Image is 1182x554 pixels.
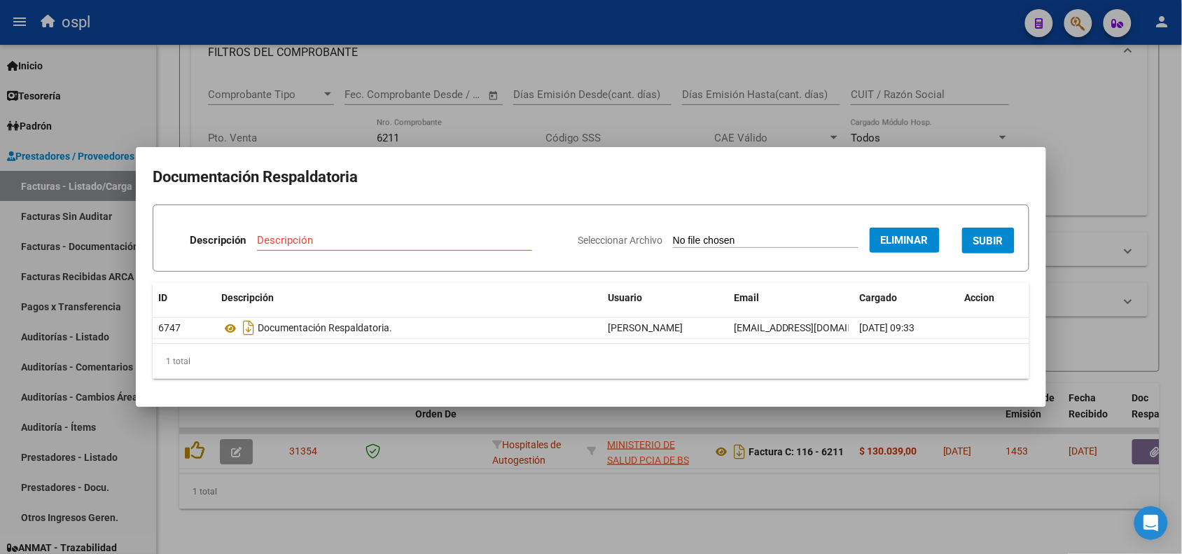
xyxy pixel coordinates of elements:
[973,235,1003,247] span: SUBIR
[158,292,167,303] span: ID
[959,283,1029,313] datatable-header-cell: Accion
[854,283,959,313] datatable-header-cell: Cargado
[158,322,181,333] span: 6747
[1134,506,1168,540] div: Open Intercom Messenger
[216,283,602,313] datatable-header-cell: Descripción
[578,235,662,246] span: Seleccionar Archivo
[239,317,258,339] i: Descargar documento
[734,292,759,303] span: Email
[734,322,889,333] span: [EMAIL_ADDRESS][DOMAIN_NAME]
[728,283,854,313] datatable-header-cell: Email
[153,164,1029,191] h2: Documentación Respaldatoria
[860,322,915,333] span: [DATE] 09:33
[153,344,1029,379] div: 1 total
[870,228,940,253] button: Eliminar
[965,292,995,303] span: Accion
[221,292,274,303] span: Descripción
[860,292,898,303] span: Cargado
[962,228,1015,254] button: SUBIR
[153,283,216,313] datatable-header-cell: ID
[602,283,728,313] datatable-header-cell: Usuario
[608,292,642,303] span: Usuario
[881,234,929,247] span: Eliminar
[190,233,246,249] p: Descripción
[221,317,597,339] div: Documentación Respaldatoria.
[608,322,683,333] span: [PERSON_NAME]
